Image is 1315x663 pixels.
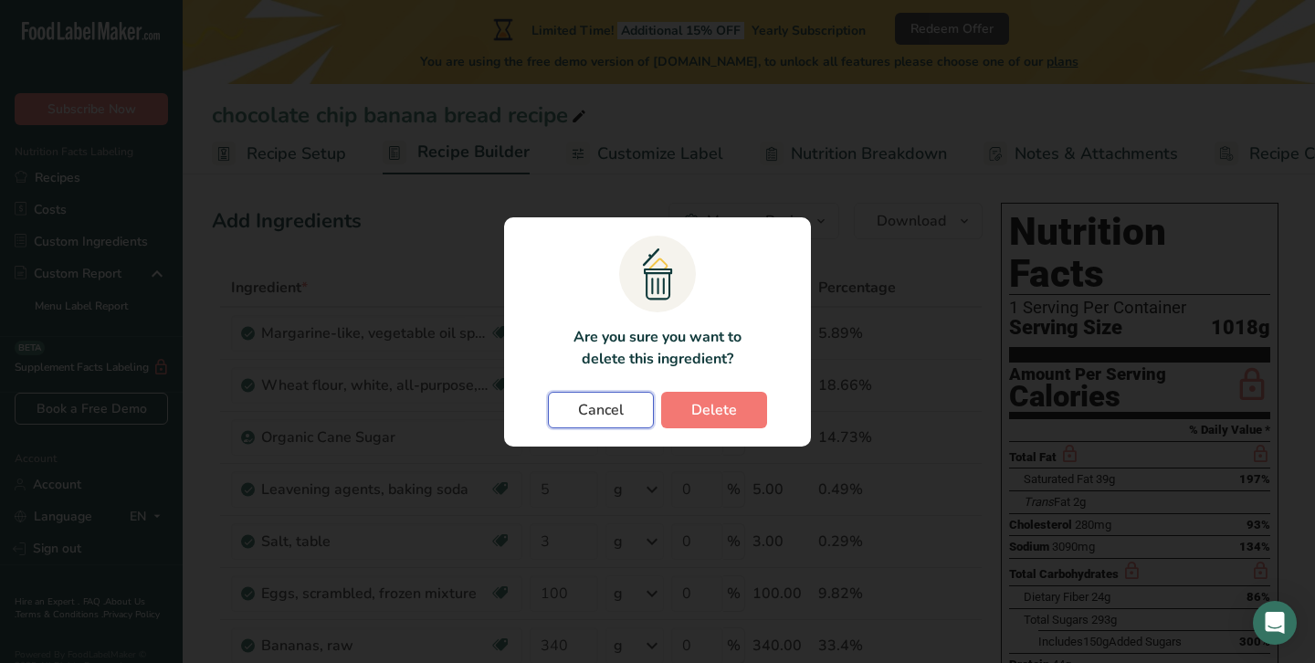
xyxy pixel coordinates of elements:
span: Cancel [578,399,624,421]
div: Open Intercom Messenger [1253,601,1297,645]
button: Delete [661,392,767,428]
button: Cancel [548,392,654,428]
p: Are you sure you want to delete this ingredient? [563,326,752,370]
span: Delete [691,399,737,421]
